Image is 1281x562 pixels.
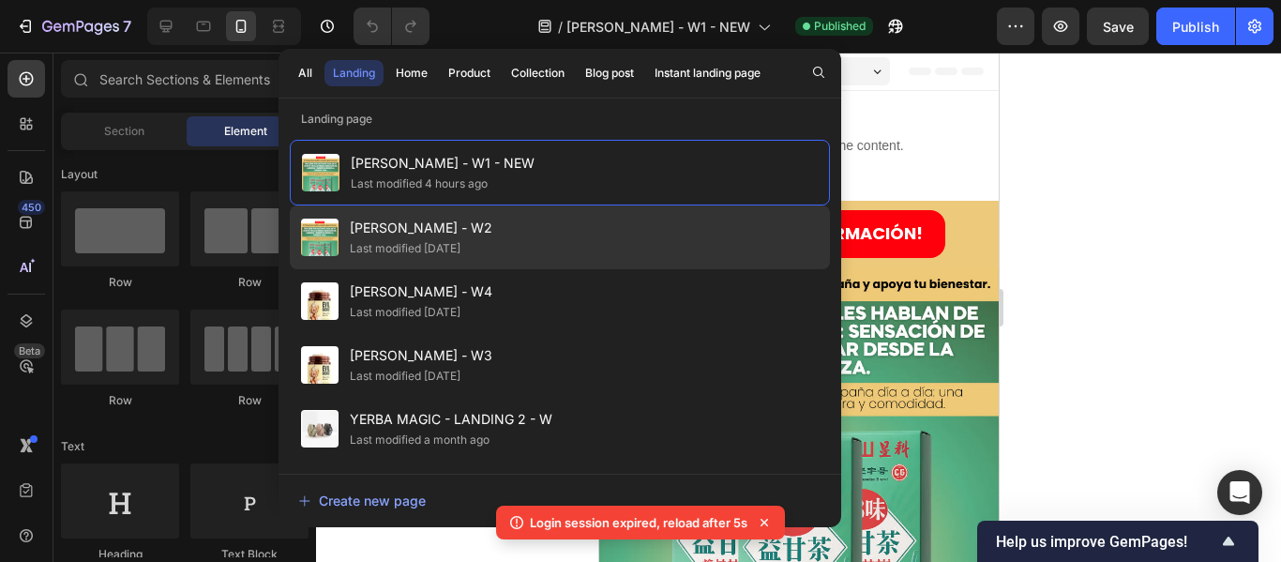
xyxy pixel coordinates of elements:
span: [PERSON_NAME] - W1 - NEW [566,17,750,37]
div: Create new page [298,491,426,510]
span: Section [104,123,144,140]
div: Publish [1172,17,1219,37]
div: Beta [14,343,45,358]
span: Mobile ( 426 px) [117,9,198,28]
div: Instant landing page [655,65,761,82]
input: Search Sections & Elements [61,60,309,98]
div: Last modified [DATE] [350,303,460,322]
div: Blog post [585,65,634,82]
span: [PERSON_NAME] - W2 [350,217,492,239]
div: Product [448,65,490,82]
span: Help us improve GemPages! [996,533,1217,551]
div: Row [61,274,179,291]
span: Save [1103,19,1134,35]
button: Instant landing page [646,60,769,86]
p: Landing page [279,110,841,129]
div: Last modified a month ago [350,431,490,449]
span: Text [61,438,84,455]
button: Product [440,60,499,86]
div: Last modified 4 hours ago [351,175,488,193]
button: Save [1087,8,1149,45]
button: Create new page [297,482,822,520]
button: Collection [503,60,573,86]
div: 450 [18,200,45,215]
button: 7 [8,8,140,45]
button: All [290,60,321,86]
div: Last modified [DATE] [350,367,460,386]
span: [PERSON_NAME] - W4 [350,281,492,303]
div: Row [190,274,309,291]
div: Row [61,392,179,409]
span: [PERSON_NAME] - W1 - NEW [351,152,535,175]
div: Home [396,65,428,82]
button: Home [387,60,436,86]
a: ¡QUIERO MÁS INFORMACIÓN! [54,158,346,205]
div: Undo/Redo [354,8,430,45]
div: Collection [511,65,565,82]
p: Login session expired, reload after 5s [530,513,747,532]
p: 7 [123,15,131,38]
button: Blog post [577,60,642,86]
span: [PERSON_NAME] - W3 [350,344,492,367]
div: Landing [333,65,375,82]
button: Show survey - Help us improve GemPages! [996,530,1240,553]
div: Open Intercom Messenger [1217,470,1262,515]
div: All [298,65,312,82]
span: Layout [61,166,98,183]
div: Row [190,392,309,409]
span: YERBA MAGIC - LANDING 2 - W [350,408,552,431]
span: Element [224,123,267,140]
span: / [558,17,563,37]
span: Published [814,18,866,35]
button: Landing [324,60,384,86]
div: Last modified [DATE] [350,239,460,258]
button: Publish [1156,8,1235,45]
strong: ¡QUIERO MÁS INFORMACIÓN! [77,169,324,192]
